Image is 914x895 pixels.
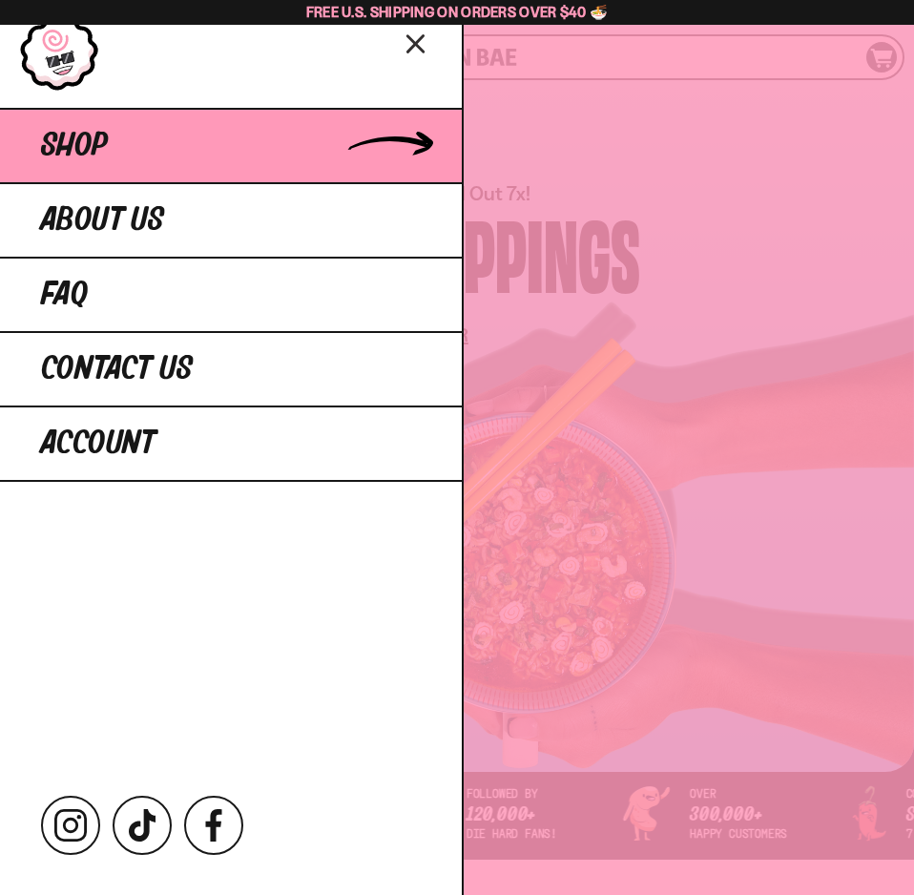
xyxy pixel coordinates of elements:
[41,129,108,163] span: Shop
[41,352,193,386] span: Contact Us
[41,278,88,312] span: FAQ
[41,427,156,461] span: Account
[400,26,433,59] button: Close menu
[41,203,164,238] span: About Us
[306,3,609,21] span: Free U.S. Shipping on Orders over $40 🍜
